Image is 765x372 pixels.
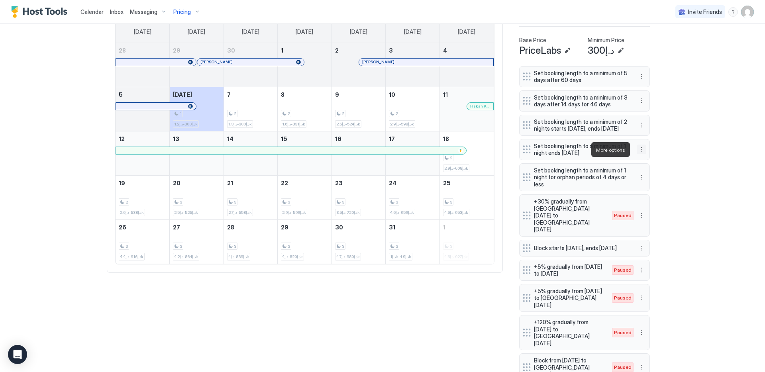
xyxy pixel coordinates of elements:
div: Set booking length to a minimum of 5 days after 60 days menu [519,66,650,87]
span: Inbox [110,8,124,15]
button: More options [637,96,646,106]
a: October 20, 2025 [170,176,224,190]
a: October 26, 2025 [116,220,169,235]
span: 3 [180,200,182,205]
span: 2 [396,111,398,116]
td: October 20, 2025 [170,175,224,219]
span: Paused [614,266,632,274]
span: د.إ300-د.إ1.3k [228,121,252,127]
span: Set booking length to a minimum of 5 days after 60 days [534,70,629,84]
span: Paused [614,329,632,336]
div: [PERSON_NAME] [200,59,301,65]
div: menu [637,328,646,337]
a: October 31, 2025 [386,220,439,235]
div: menu [637,243,646,253]
a: October 6, 2025 [170,87,224,102]
a: October 2, 2025 [332,43,386,58]
a: October 27, 2025 [170,220,224,235]
span: +5% gradually from [DATE] to [GEOGRAPHIC_DATA][DATE] [534,288,604,309]
button: More options [637,243,646,253]
span: 3 [396,244,398,249]
span: 28 [119,47,126,54]
td: October 4, 2025 [439,43,494,87]
div: +30% gradually from [GEOGRAPHIC_DATA][DATE] to [GEOGRAPHIC_DATA][DATE] Pausedmenu [519,194,650,237]
a: October 30, 2025 [332,220,386,235]
span: 3 [396,200,398,205]
span: د.إ331-د.إ1.6k [282,121,305,127]
td: November 1, 2025 [439,219,494,264]
button: More options [637,145,646,154]
button: More options [637,293,646,303]
span: 12 [119,135,125,142]
a: October 10, 2025 [386,87,439,102]
span: 20 [173,180,180,186]
span: Calendar [80,8,104,15]
span: Invite Friends [688,8,722,16]
span: 2 [288,111,290,116]
div: Block starts [DATE], ends [DATE] menu [519,240,650,256]
span: 3 [450,200,452,205]
td: October 23, 2025 [331,175,386,219]
div: menu [637,265,646,275]
span: د.إ525-د.إ2.5k [174,210,198,215]
div: +5% gradually from [DATE] to [GEOGRAPHIC_DATA][DATE] Pausedmenu [519,284,650,312]
a: October 18, 2025 [440,131,494,146]
div: Set booking length to a minimum of 2 nights starts [DATE], ends [DATE] menu [519,115,650,136]
td: October 16, 2025 [331,131,386,175]
td: October 22, 2025 [278,175,332,219]
a: October 28, 2025 [224,220,278,235]
div: +5% gradually from [DATE] to [DATE] Pausedmenu [519,260,650,281]
div: menu [637,120,646,130]
td: October 14, 2025 [224,131,278,175]
span: 29 [173,47,180,54]
button: More options [637,328,646,337]
a: Inbox [110,8,124,16]
span: [DATE] [188,28,205,35]
span: [DATE] [350,28,367,35]
a: October 11, 2025 [440,87,494,102]
div: Set booking length to a minimum of 1 night ends [DATE] menu [519,139,650,160]
a: October 24, 2025 [386,176,439,190]
a: Monday [180,21,213,43]
a: September 30, 2025 [224,43,278,58]
span: 14 [227,135,233,142]
div: Hakan KURU [470,104,490,109]
span: 30 [227,47,235,54]
div: menu [637,96,646,106]
a: October 21, 2025 [224,176,278,190]
span: د.إ538-د.إ2.6k [120,210,144,215]
span: 3 [342,244,344,249]
button: Edit [563,46,572,55]
a: Saturday [450,21,483,43]
a: October 12, 2025 [116,131,169,146]
td: October 2, 2025 [331,43,386,87]
span: 2 [126,200,128,205]
td: October 18, 2025 [439,131,494,175]
span: د.إ300-د.إ1.2k [174,121,198,127]
td: October 6, 2025 [170,87,224,131]
span: 15 [281,135,287,142]
span: 18 [443,135,449,142]
span: +120% gradually from [DATE] to [GEOGRAPHIC_DATA][DATE] [534,319,604,347]
span: 25 [443,180,451,186]
span: 7 [227,91,231,98]
span: 19 [119,180,125,186]
span: 28 [227,224,234,231]
a: October 13, 2025 [170,131,224,146]
a: October 15, 2025 [278,131,331,146]
span: د.إ558-د.إ2.7k [228,210,252,215]
a: October 9, 2025 [332,87,386,102]
span: د.إ1k-د.إ4.9k [390,254,411,259]
span: 30 [335,224,343,231]
span: Pricing [173,8,191,16]
a: September 29, 2025 [170,43,224,58]
span: Set booking length to a minimum of 1 night ends [DATE] [534,143,629,157]
span: Minimum Price [588,37,624,44]
a: October 25, 2025 [440,176,494,190]
span: 16 [335,135,341,142]
td: October 17, 2025 [386,131,440,175]
span: 13 [173,135,179,142]
td: October 11, 2025 [439,87,494,131]
a: October 29, 2025 [278,220,331,235]
span: 22 [281,180,288,186]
